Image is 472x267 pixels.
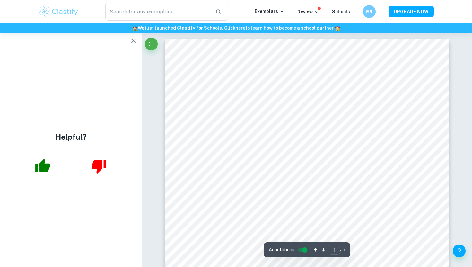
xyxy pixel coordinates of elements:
button: БЛ [363,5,376,18]
input: Search for any exemplars... [105,3,210,21]
h4: Helpful? [55,131,87,143]
a: Schools [332,9,350,14]
h6: БЛ [366,8,373,15]
button: Fullscreen [145,38,158,50]
button: Help and Feedback [453,245,466,257]
button: UPGRADE NOW [389,6,434,17]
span: 🏫 [132,25,138,31]
p: Exemplars [255,8,284,15]
p: Review [297,8,319,15]
a: here [235,25,245,31]
img: Clastify logo [38,5,79,18]
h6: We just launched Clastify for Schools. Click to learn how to become a school partner. [1,24,471,31]
span: 🏫 [335,25,340,31]
span: Annotations [269,246,294,253]
span: / 19 [340,247,345,253]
